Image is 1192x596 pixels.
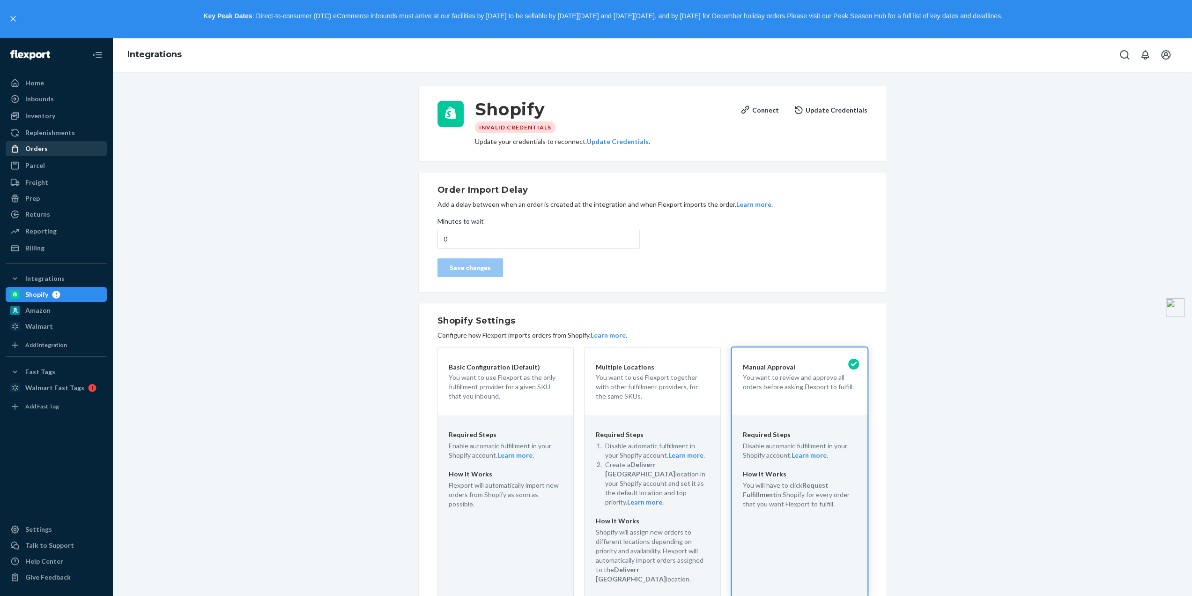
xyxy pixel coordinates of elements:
[437,258,503,277] button: Save changes
[596,362,709,372] p: Multiple Locations
[596,430,709,439] p: Required Steps
[88,45,107,64] button: Close Navigation
[6,224,107,239] a: Reporting
[596,528,709,584] p: Shopify will assign new orders to different locations depending on priority and availability. Fle...
[6,364,107,379] button: Fast Tags
[6,191,107,206] a: Prep
[437,315,867,327] h2: Shopify Settings
[25,306,51,315] div: Amazon
[10,50,50,60] img: Flexport logo
[6,175,107,190] a: Freight
[743,362,856,372] p: Manual Approval
[25,194,40,203] div: Prep
[475,121,555,133] div: Invalid Credentials
[6,338,107,353] a: Add Integration
[6,141,107,156] a: Orders
[740,105,779,115] div: Connect
[25,367,55,377] div: Fast Tags
[25,525,52,534] div: Settings
[6,75,107,91] a: Home
[6,287,107,302] a: Shopify
[6,380,107,395] a: Walmart Fast Tags
[6,207,107,222] a: Returns
[25,226,57,236] div: Reporting
[6,319,107,334] a: Walmart
[437,230,640,249] input: Minutes to wait
[25,322,53,331] div: Walmart
[437,200,867,209] p: Add a delay between when an order is created at the integration and when Flexport imports the ord...
[605,460,675,478] strong: Deliverr [GEOGRAPHIC_DATA]
[475,101,733,118] h3: Shopify
[449,430,562,439] p: Required Steps
[25,243,44,253] div: Billing
[25,402,59,410] div: Add Fast Tag
[596,566,666,583] strong: Deliverr [GEOGRAPHIC_DATA]
[437,184,867,196] h2: Order Import Delay
[449,469,562,479] p: How It Works
[787,12,1003,20] a: Please visit our Peak Season Hub for a full list of key dates and deadlines.
[1115,45,1134,64] button: Open Search Box
[25,161,45,170] div: Parcel
[449,362,562,372] p: Basic Configuration (Default)
[605,441,709,460] p: Disable automatic fulfillment in your Shopify account. .
[25,274,65,283] div: Integrations
[668,451,703,460] button: Learn more
[740,101,779,120] button: Connect
[120,41,189,68] ol: breadcrumbs
[25,178,48,187] div: Freight
[6,303,107,318] a: Amazon
[25,144,48,153] div: Orders
[25,557,63,566] div: Help Center
[743,469,856,479] p: How It Works
[437,331,867,340] p: Configure how Flexport imports orders from Shopify. .
[6,538,107,553] a: Talk to Support
[6,522,107,537] a: Settings
[449,373,562,401] p: You want to use Flexport as the only fulfillment provider for a given SKU that you inbound.
[25,573,71,582] div: Give Feedback
[203,12,252,20] strong: Key Peak Dates
[596,373,709,401] p: You want to use Flexport together with other fulfillment providers, for the same SKUs.
[8,14,18,23] button: close,
[497,451,533,460] button: Learn more
[127,49,182,60] a: Integrations
[792,451,827,460] button: Learn more
[6,91,107,106] a: Inbounds
[445,263,495,272] div: Save changes
[743,481,856,509] p: You will have to click in Shopify for every order that you want Flexport to fulfill.
[6,108,107,123] a: Inventory
[437,217,484,230] span: Minutes to wait
[475,137,733,146] div: Update your credentials to reconnect. .
[25,290,48,299] div: Shopify
[596,516,709,526] p: How It Works
[25,111,55,121] div: Inventory
[22,8,1184,24] p: : Direct-to-consumer (DTC) eCommerce inbounds must arrive at our facilities by [DATE] to be sella...
[6,125,107,140] a: Replenishments
[1156,45,1175,64] button: Open account menu
[627,498,662,507] button: Learn more
[449,441,562,460] p: Enable automatic fulfillment in your Shopify account. .
[6,554,107,569] a: Help Center
[6,399,107,414] a: Add Fast Tag
[25,94,54,104] div: Inbounds
[743,441,856,460] p: Disable automatic fulfillment in your Shopify account. .
[743,481,829,498] strong: Request Fulfillment
[25,541,74,550] div: Talk to Support
[25,128,75,137] div: Replenishments
[1136,45,1155,64] button: Open notifications
[25,383,84,392] div: Walmart Fast Tags
[591,331,626,340] button: Learn more
[25,341,67,349] div: Add Integration
[605,460,709,507] p: Create a location in your Shopify account and set it as the default location and top priority. .
[743,430,856,439] p: Required Steps
[587,137,649,146] button: Update Credentials
[6,570,107,585] button: Give Feedback
[6,271,107,286] button: Integrations
[25,210,50,219] div: Returns
[6,241,107,256] a: Billing
[794,101,867,120] button: Update Credentials
[25,78,44,88] div: Home
[736,200,771,209] button: Learn more
[449,481,562,509] p: Flexport will automatically import new orders from Shopify as soon as possible.
[743,373,856,392] p: You want to review and approve all orders before asking Flexport to fulfill.
[6,158,107,173] a: Parcel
